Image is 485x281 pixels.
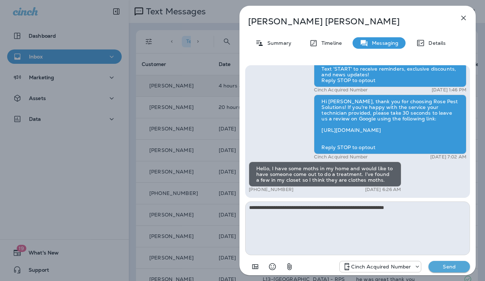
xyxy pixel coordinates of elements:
[430,154,466,160] p: [DATE] 7:02 AM
[314,95,466,154] div: Hi [PERSON_NAME], thank you for choosing Rose Pest Solutions! If you're happy with the service yo...
[432,87,466,93] p: [DATE] 1:46 PM
[249,162,401,187] div: Hello, I have some moths in my home and would like to have someone come out to do a treatment. I’...
[351,264,411,270] p: Cinch Acquired Number
[248,259,262,274] button: Add in a premade template
[264,40,291,46] p: Summary
[314,154,368,160] p: Cinch Acquired Number
[368,40,398,46] p: Messaging
[265,259,280,274] button: Select an emoji
[248,16,443,27] p: [PERSON_NAME] [PERSON_NAME]
[365,187,401,192] p: [DATE] 6:26 AM
[249,187,294,192] p: [PHONE_NUMBER]
[428,261,470,272] button: Send
[340,262,421,271] div: +1 (224) 344-8646
[434,263,464,270] p: Send
[314,87,368,93] p: Cinch Acquired Number
[425,40,446,46] p: Details
[318,40,342,46] p: Timeline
